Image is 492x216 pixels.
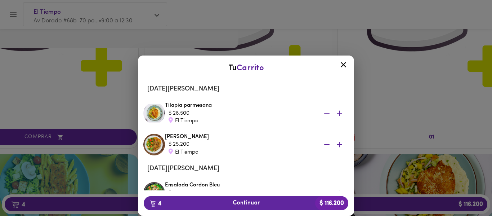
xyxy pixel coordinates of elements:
div: Tu [145,63,347,74]
div: Tilapia parmesana [165,102,349,125]
li: [DATE][PERSON_NAME] [142,160,350,177]
img: Ensalada Cordon Bleu [143,182,165,204]
div: $ 26.300 [169,189,313,197]
div: El Tiempo [169,117,313,125]
span: Carrito [237,64,264,72]
span: Continuar [149,200,343,207]
b: $ 116.200 [315,196,348,210]
img: Tilapia parmesana [143,102,165,124]
iframe: Messagebird Livechat Widget [450,174,485,209]
div: El Tiempo [169,149,313,156]
img: cart.png [150,200,156,207]
img: Arroz chaufa [143,134,165,155]
div: $ 25.200 [169,141,313,148]
li: [DATE][PERSON_NAME] [142,80,350,98]
div: $ 28.500 [169,110,313,117]
div: [PERSON_NAME] [165,133,349,156]
b: 4 [146,199,166,208]
button: 4Continuar$ 116.200 [144,196,348,210]
div: Ensalada Cordon Bleu [165,181,349,204]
